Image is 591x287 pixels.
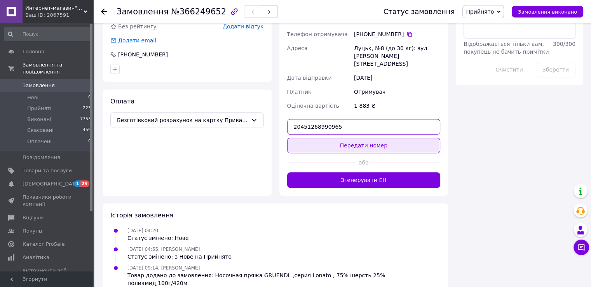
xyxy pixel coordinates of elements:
span: [DATE] 04:20 [127,228,158,233]
div: [PHONE_NUMBER] [354,30,440,38]
span: Замовлення та повідомлення [23,61,93,75]
span: Адреса [287,45,308,51]
span: Історія замовлення [110,212,173,219]
div: Ваш ID: 2067591 [25,12,93,19]
span: Без рейтингу [118,23,157,30]
span: 223 [83,105,91,112]
span: Скасовані [27,127,54,134]
span: [DATE] 09:14, [PERSON_NAME] [127,265,200,271]
button: Чат з покупцем [574,240,589,255]
div: 1 883 ₴ [352,99,442,113]
div: Статус змінено: Нове [127,234,189,242]
span: Прийняті [27,105,51,112]
span: Відображається тільки вам, покупець не бачить примітки [464,41,549,55]
span: 0 [88,94,91,101]
span: 7753 [80,116,91,123]
span: Безготівковий розрахунок на картку Приватбанку [117,116,248,124]
span: 1 [74,180,80,187]
div: Статус змінено: з Нове на Прийнято [127,253,232,261]
div: Повернутися назад [101,8,107,16]
span: Додати відгук [223,23,263,30]
span: Нові [27,94,38,101]
div: Додати email [110,37,157,44]
span: Покупці [23,227,44,234]
span: Показники роботи компанії [23,194,72,208]
span: Інструменти веб-майстра та SEO [23,267,72,281]
div: [DATE] [352,71,442,85]
div: Додати email [117,37,157,44]
input: Номер експрес-накладної [287,119,441,135]
div: Отримувач [352,85,442,99]
span: Повідомлення [23,154,60,161]
div: Луцьк, №8 (до 30 кг): вул. [PERSON_NAME][STREET_ADDRESS] [352,41,442,71]
span: Оплата [110,98,134,105]
span: Виконані [27,116,51,123]
span: [DATE] 04:55, [PERSON_NAME] [127,247,200,252]
span: 300 / 300 [553,41,575,47]
button: Замовлення виконано [512,6,583,17]
div: Статус замовлення [384,8,455,16]
span: Товари та послуги [23,167,72,174]
span: Замовлення [23,82,55,89]
span: Аналітика [23,254,49,261]
span: Дата відправки [287,75,332,81]
div: Товар додано до замовлення: Носочная пряжа GRUENDL ,серия Lonato , 75% шерсть 25% полиамид,100г/420м [127,271,440,287]
span: 0 [88,138,91,145]
span: Головна [23,48,44,55]
span: [DEMOGRAPHIC_DATA] [23,180,80,187]
input: Пошук [4,27,92,41]
span: 25 [80,180,89,187]
span: Оплачені [27,138,52,145]
button: Передати номер [287,138,441,153]
span: Оціночна вартість [287,103,339,109]
span: Каталог ProSale [23,241,65,248]
span: Замовлення виконано [518,9,577,15]
span: Замовлення [117,7,169,16]
span: Интернет-магазин"Шкатулка" [25,5,84,12]
span: або [356,159,371,166]
span: Платник [287,89,312,95]
button: Згенерувати ЕН [287,172,441,188]
div: [PHONE_NUMBER] [117,51,169,58]
span: 459 [83,127,91,134]
span: Прийнято [466,9,494,15]
span: №366249652 [171,7,226,16]
span: Відгуки [23,214,43,221]
span: Телефон отримувача [287,31,348,37]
